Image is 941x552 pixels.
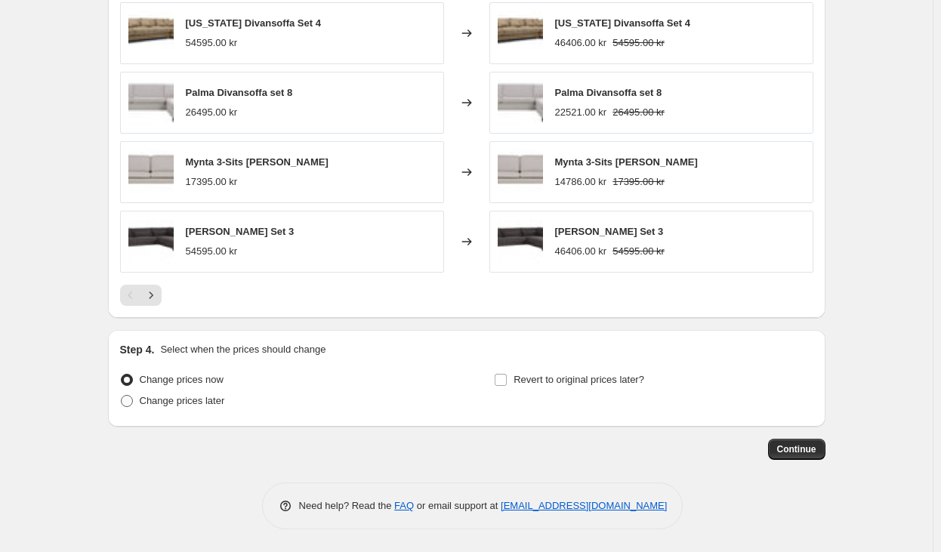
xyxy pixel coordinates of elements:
[555,17,690,29] span: [US_STATE] Divansoffa Set 4
[768,439,825,460] button: Continue
[140,374,224,385] span: Change prices now
[140,285,162,306] button: Next
[186,105,238,120] div: 26495.00 kr
[128,11,174,56] img: colorado_set4_paris_3_light_brown_2r_7c4fc8d1-29a0-4a0e-8f23-f5ac1c301f0a_80x.jpg
[555,226,664,237] span: [PERSON_NAME] Set 3
[555,174,607,190] div: 14786.00 kr
[186,226,295,237] span: [PERSON_NAME] Set 3
[498,219,543,264] img: brandon_set3_caleido2934_dark_grey_2-r_6106c1fb-44f2-4547-86cd-632a66a02758_80x.jpg
[612,105,665,120] strike: 26495.00 kr
[555,156,698,168] span: Mynta 3-Sits [PERSON_NAME]
[128,150,174,195] img: mynta_3seater_nancy4_grey_beige_1_80x.jpg
[501,500,667,511] a: [EMAIL_ADDRESS][DOMAIN_NAME]
[186,174,238,190] div: 17395.00 kr
[612,244,665,259] strike: 54595.00 kr
[612,174,665,190] strike: 17395.00 kr
[498,80,543,125] img: palma_3seaterleft_divanright_king4_light_grey_1_80x.jpg
[498,150,543,195] img: mynta_3seater_nancy4_grey_beige_1_80x.jpg
[414,500,501,511] span: or email support at
[186,35,238,51] div: 54595.00 kr
[186,87,293,98] span: Palma Divansoffa set 8
[612,35,665,51] strike: 54595.00 kr
[186,244,238,259] div: 54595.00 kr
[555,244,607,259] div: 46406.00 kr
[555,87,662,98] span: Palma Divansoffa set 8
[128,80,174,125] img: palma_3seaterleft_divanright_king4_light_grey_1_80x.jpg
[514,374,644,385] span: Revert to original prices later?
[555,105,607,120] div: 22521.00 kr
[394,500,414,511] a: FAQ
[555,35,607,51] div: 46406.00 kr
[777,443,816,455] span: Continue
[160,342,325,357] p: Select when the prices should change
[120,342,155,357] h2: Step 4.
[299,500,395,511] span: Need help? Read the
[140,395,225,406] span: Change prices later
[498,11,543,56] img: colorado_set4_paris_3_light_brown_2r_7c4fc8d1-29a0-4a0e-8f23-f5ac1c301f0a_80x.jpg
[186,156,329,168] span: Mynta 3-Sits [PERSON_NAME]
[186,17,321,29] span: [US_STATE] Divansoffa Set 4
[120,285,162,306] nav: Pagination
[128,219,174,264] img: brandon_set3_caleido2934_dark_grey_2-r_6106c1fb-44f2-4547-86cd-632a66a02758_80x.jpg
